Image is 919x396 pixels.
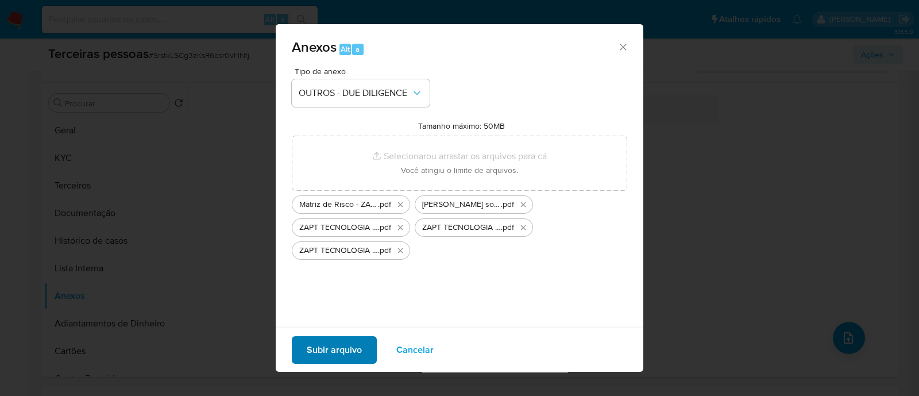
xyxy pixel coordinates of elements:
button: Excluir Matriz de Risco - ZAPT TECNOLOGIA LTDA.pdf [393,198,407,212]
span: [PERSON_NAME] softon [422,199,501,210]
span: ZAPT TECNOLOGIA LTDA softon [299,222,378,233]
button: Excluir ZAPT TECNOLOGIA LTDA contrato social.pdf [393,244,407,257]
span: a [356,44,360,55]
span: .pdf [378,199,391,210]
span: ZAPT TECNOLOGIA LTDA cnpj [422,222,501,233]
span: Anexos [292,37,337,57]
ul: Arquivos selecionados [292,191,627,260]
span: OUTROS - DUE DILIGENCE [299,87,411,99]
button: OUTROS - DUE DILIGENCE [292,79,430,107]
button: Subir arquivo [292,336,377,364]
button: Excluir ZAPT TECNOLOGIA LTDA softon.pdf [393,221,407,234]
button: Excluir Guilherme Nazareth de Souza softon.pdf [516,198,530,212]
button: Cancelar [381,336,449,364]
span: ZAPT TECNOLOGIA LTDA contrato social [299,245,378,256]
span: Cancelar [396,337,434,363]
button: Fechar [617,41,628,52]
span: .pdf [501,222,514,233]
span: Tipo de anexo [295,67,433,75]
span: .pdf [378,222,391,233]
span: Alt [341,44,350,55]
span: Matriz de Risco - ZAPT TECNOLOGIA LTDA [299,199,378,210]
span: .pdf [501,199,514,210]
span: Subir arquivo [307,337,362,363]
button: Excluir ZAPT TECNOLOGIA LTDA cnpj.pdf [516,221,530,234]
span: .pdf [378,245,391,256]
label: Tamanho máximo: 50MB [418,121,505,131]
